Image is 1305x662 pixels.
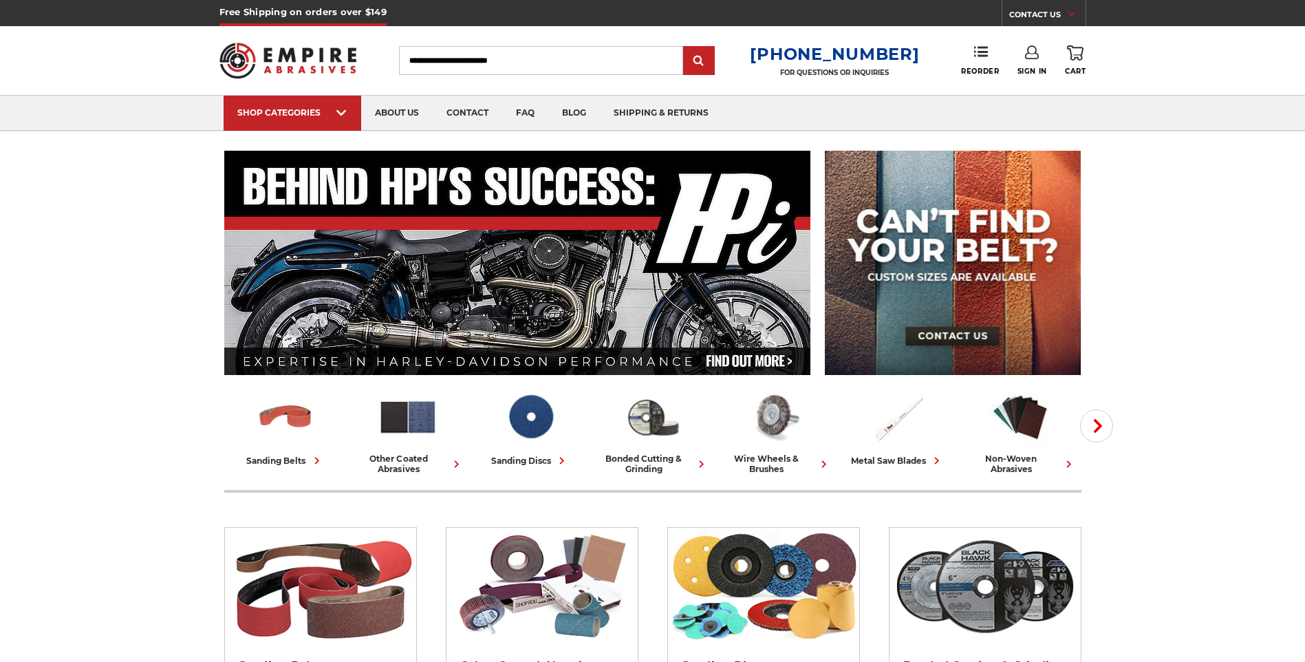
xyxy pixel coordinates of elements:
div: SHOP CATEGORIES [237,107,347,118]
span: Reorder [961,67,999,76]
span: Cart [1065,67,1086,76]
img: Wire Wheels & Brushes [745,387,806,447]
img: Sanding Discs [500,387,561,447]
img: Metal Saw Blades [867,387,928,447]
a: Cart [1065,45,1086,76]
a: sanding belts [230,387,341,468]
img: promo banner for custom belts. [825,151,1081,375]
div: sanding discs [491,453,569,468]
img: Bonded Cutting & Grinding [623,387,683,447]
a: wire wheels & brushes [720,387,831,474]
a: other coated abrasives [352,387,464,474]
img: Other Coated Abrasives [446,528,638,645]
img: Sanding Belts [225,528,416,645]
img: Empire Abrasives [219,34,357,87]
div: non-woven abrasives [964,453,1076,474]
a: bonded cutting & grinding [597,387,709,474]
a: sanding discs [475,387,586,468]
a: shipping & returns [600,96,722,131]
p: FOR QUESTIONS OR INQUIRIES [750,68,919,77]
div: metal saw blades [851,453,944,468]
button: Next [1080,409,1113,442]
span: Sign In [1017,67,1047,76]
img: Bonded Cutting & Grinding [889,528,1081,645]
img: Sanding Belts [255,387,316,447]
a: contact [433,96,502,131]
a: CONTACT US [1009,7,1086,26]
img: Non-woven Abrasives [990,387,1050,447]
a: Reorder [961,45,999,75]
div: other coated abrasives [352,453,464,474]
img: Banner for an interview featuring Horsepower Inc who makes Harley performance upgrades featured o... [224,151,811,375]
a: [PHONE_NUMBER] [750,44,919,64]
a: faq [502,96,548,131]
img: Sanding Discs [668,528,859,645]
a: about us [361,96,433,131]
img: Other Coated Abrasives [378,387,438,447]
a: metal saw blades [842,387,953,468]
div: sanding belts [247,453,324,468]
div: bonded cutting & grinding [597,453,709,474]
a: blog [548,96,600,131]
div: wire wheels & brushes [720,453,831,474]
a: non-woven abrasives [964,387,1076,474]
